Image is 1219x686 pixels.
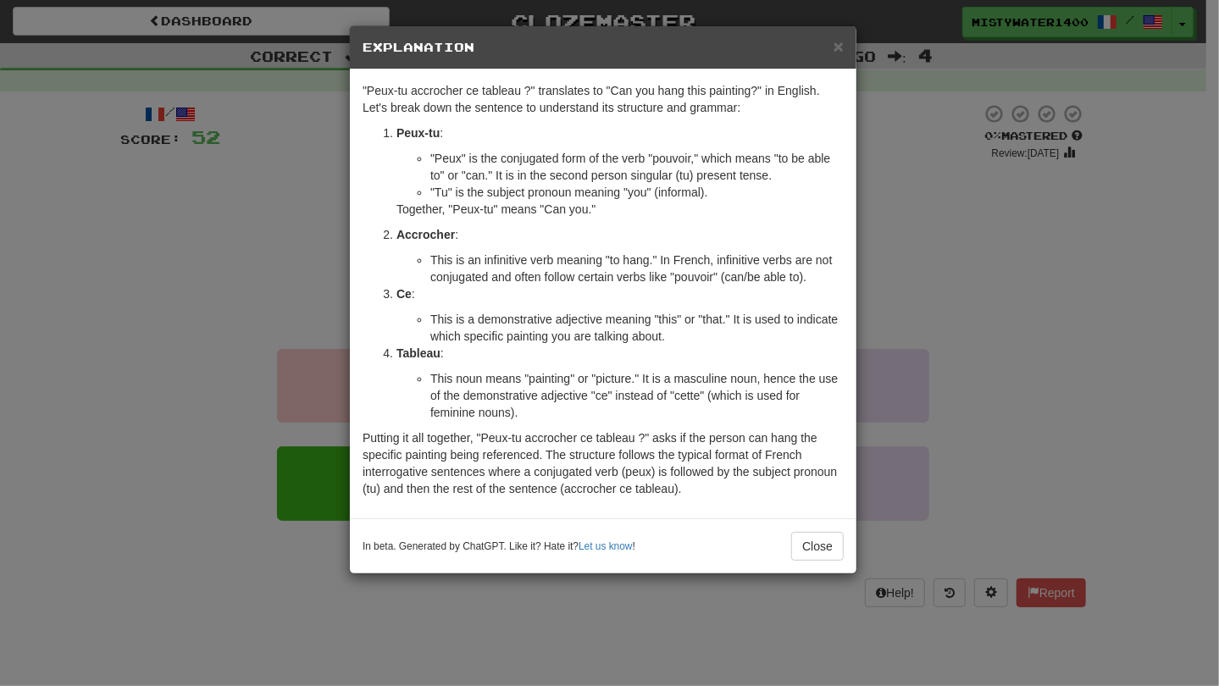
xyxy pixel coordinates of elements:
strong: Accrocher [396,228,455,241]
span: × [834,36,844,56]
button: Close [791,532,844,561]
p: : [396,285,844,302]
p: : [396,226,844,243]
p: Together, "Peux-tu" means "Can you." [396,201,844,218]
p: : [396,124,844,141]
a: Let us know [579,540,632,552]
li: This is an infinitive verb meaning "to hang." In French, infinitive verbs are not conjugated and ... [430,252,844,285]
small: In beta. Generated by ChatGPT. Like it? Hate it? ! [363,539,635,554]
li: This noun means "painting" or "picture." It is a masculine noun, hence the use of the demonstrati... [430,370,844,421]
p: Putting it all together, "Peux-tu accrocher ce tableau ?" asks if the person can hang the specifi... [363,429,844,497]
p: "Peux-tu accrocher ce tableau ?" translates to "Can you hang this painting?" in English. Let's br... [363,82,844,116]
h5: Explanation [363,39,844,56]
li: "Tu" is the subject pronoun meaning "you" (informal). [430,184,844,201]
li: "Peux" is the conjugated form of the verb "pouvoir," which means "to be able to" or "can." It is ... [430,150,844,184]
button: Close [834,37,844,55]
strong: Peux-tu [396,126,440,140]
strong: Ce [396,287,412,301]
p: : [396,345,844,362]
li: This is a demonstrative adjective meaning "this" or "that." It is used to indicate which specific... [430,311,844,345]
strong: Tableau [396,346,441,360]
